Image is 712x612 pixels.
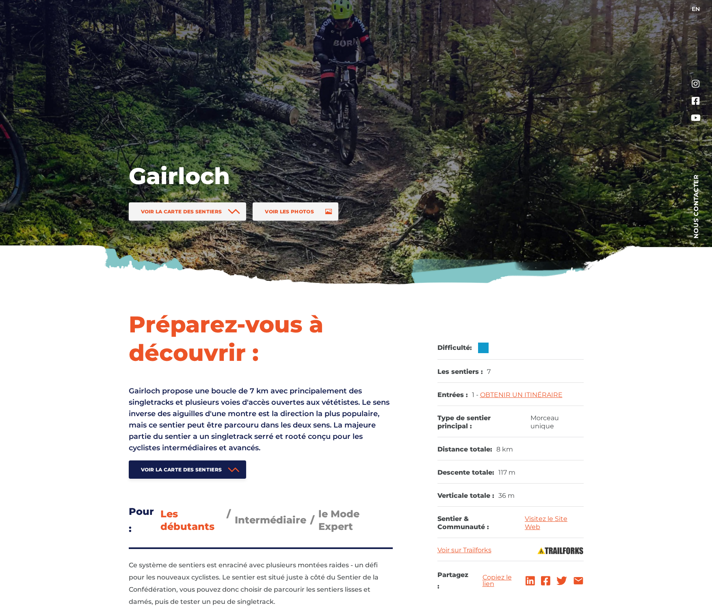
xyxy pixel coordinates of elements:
dt: Descente totale: [437,469,494,477]
dd: 7 [487,368,491,376]
p: Ce système de sentiers est enraciné avec plusieurs montées raides - un défi pour les nouveaux cyc... [129,559,393,608]
h3: Pour [129,503,157,537]
dt: Entrées : [437,391,468,399]
dd: Morceau unique [530,414,584,431]
span: Voir la carte des sentiers [141,208,222,215]
img: Fourches [537,547,584,555]
p: Gairloch propose une boucle de 7 km avec principalement des singletracks et plusieurs voies d'acc... [129,385,393,454]
span: Voir les photos [265,208,314,215]
span: le Mode Expert [318,508,359,532]
dt: Les sentiers : [437,368,483,376]
a: Copiez le lien [483,574,514,587]
a: mail [573,575,584,586]
h3: Partagez : [437,569,468,592]
h1: Préparez-vous à découvrir : [129,310,393,367]
span: Les débutants [160,508,214,532]
a: Voir sur Trailforks [437,546,491,554]
dd: 8 km [496,445,513,454]
a: Visitez le Site Web [525,515,567,531]
a: Voir les photos [253,202,338,221]
span: Intermédiaire [235,514,306,526]
a: EN [692,5,700,13]
dt: Difficulté: [437,344,472,352]
dd: 117 m [498,469,515,477]
span: NOUS CONTACTER [693,174,699,239]
a: Voir la carte des sentiers [129,202,247,221]
a: NOUS CONTACTER [680,172,712,241]
dt: Type de sentier principal : [437,414,526,431]
dt: Distance totale: [437,445,492,454]
a: OBTENIR UN ITINÉRAIRE [480,391,563,399]
img: Blue Square [478,343,489,353]
h1: Gairloch [129,162,389,190]
dt: Sentier & Communauté : [437,515,521,532]
dd: 36 m [498,492,515,500]
a: Voir la carte des sentiers [129,460,247,479]
span: 1 [472,391,480,399]
dt: Verticale totale : [437,492,494,500]
span: Voir la carte des sentiers [141,467,222,473]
